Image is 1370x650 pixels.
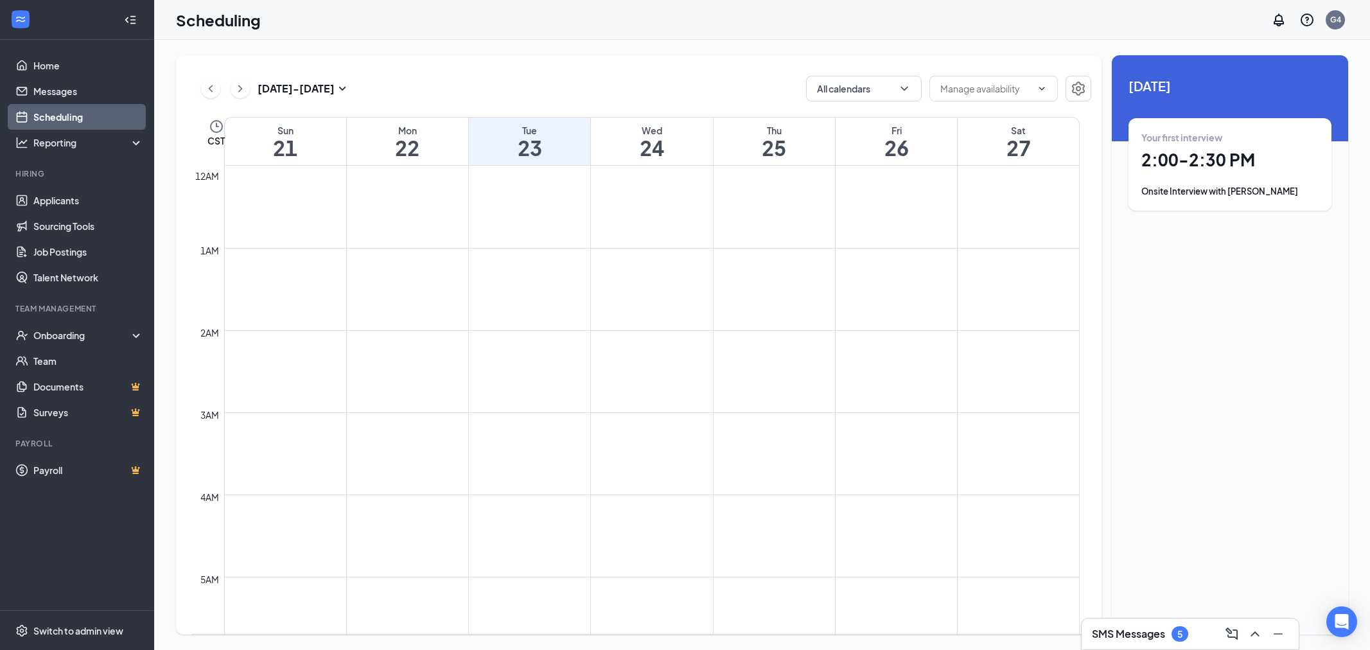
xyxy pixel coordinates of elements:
svg: Settings [1071,81,1086,96]
div: Wed [591,124,712,137]
button: Settings [1066,76,1091,101]
a: September 22, 2025 [347,118,468,165]
h1: 25 [714,137,835,159]
div: Tue [469,124,590,137]
h1: 24 [591,137,712,159]
h1: 26 [836,137,957,159]
h3: [DATE] - [DATE] [258,82,335,96]
svg: ChevronDown [898,82,911,95]
div: Sun [225,124,346,137]
h1: 22 [347,137,468,159]
h1: 23 [469,137,590,159]
button: ChevronLeft [201,79,220,98]
svg: ChevronDown [1037,83,1047,94]
svg: ChevronUp [1247,626,1263,642]
h1: 21 [225,137,346,159]
span: [DATE] [1128,76,1331,96]
a: September 26, 2025 [836,118,957,165]
svg: SmallChevronDown [335,81,350,96]
div: Switch to admin view [33,624,123,637]
button: ChevronUp [1245,624,1265,644]
button: Minimize [1268,624,1288,644]
svg: Collapse [124,13,137,26]
div: Reporting [33,136,144,149]
svg: Analysis [15,136,28,149]
div: 1am [198,243,222,258]
div: Mon [347,124,468,137]
div: Team Management [15,303,141,314]
div: 12am [193,169,222,183]
a: September 23, 2025 [469,118,590,165]
div: Hiring [15,168,141,179]
div: Onboarding [33,329,132,342]
a: September 27, 2025 [958,118,1079,165]
button: ChevronRight [231,79,250,98]
h1: 2:00 - 2:30 PM [1141,149,1319,171]
a: Scheduling [33,104,143,130]
a: DocumentsCrown [33,374,143,400]
h1: 27 [958,137,1079,159]
svg: Settings [15,624,28,637]
div: Sat [958,124,1079,137]
div: 2am [198,326,222,340]
a: Home [33,53,143,78]
div: 5am [198,572,222,586]
a: September 24, 2025 [591,118,712,165]
svg: ChevronRight [234,81,247,96]
svg: Clock [209,119,224,134]
div: Thu [714,124,835,137]
svg: QuestionInfo [1299,12,1315,28]
div: 5 [1177,629,1182,640]
div: G4 [1330,14,1341,25]
svg: ComposeMessage [1224,626,1240,642]
svg: UserCheck [15,329,28,342]
button: All calendarsChevronDown [806,76,922,101]
div: Fri [836,124,957,137]
input: Manage availability [940,82,1032,96]
a: Sourcing Tools [33,213,143,239]
a: Team [33,348,143,374]
div: Payroll [15,438,141,449]
div: Your first interview [1141,131,1319,144]
div: 3am [198,408,222,422]
svg: WorkstreamLogo [14,13,27,26]
svg: ChevronLeft [204,81,217,96]
a: PayrollCrown [33,457,143,483]
svg: Notifications [1271,12,1287,28]
a: Talent Network [33,265,143,290]
a: September 25, 2025 [714,118,835,165]
button: ComposeMessage [1222,624,1242,644]
div: Open Intercom Messenger [1326,606,1357,637]
span: CST [207,134,225,147]
div: 4am [198,490,222,504]
a: September 21, 2025 [225,118,346,165]
a: Messages [33,78,143,104]
svg: Minimize [1270,626,1286,642]
div: Onsite Interview with [PERSON_NAME] [1141,185,1319,198]
h3: SMS Messages [1092,627,1165,641]
a: Applicants [33,188,143,213]
a: Job Postings [33,239,143,265]
a: SurveysCrown [33,400,143,425]
h1: Scheduling [176,9,261,31]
